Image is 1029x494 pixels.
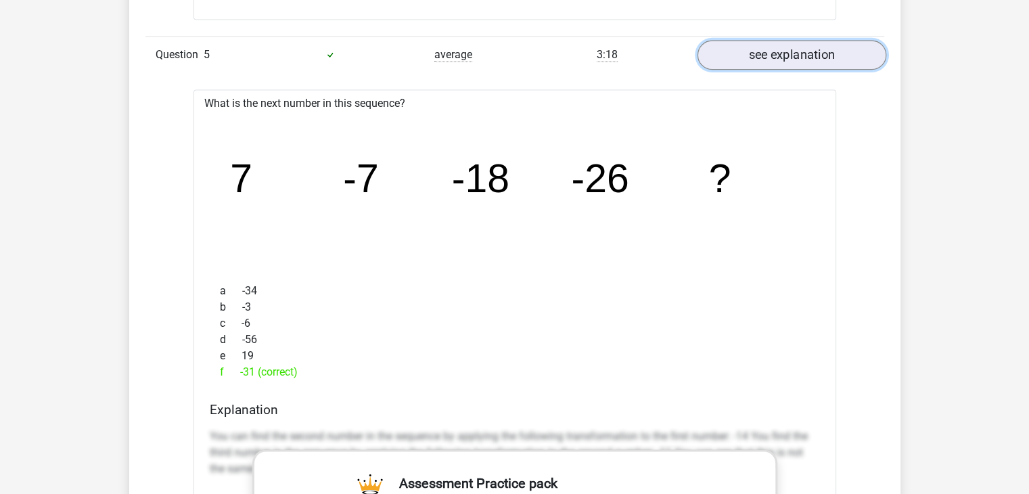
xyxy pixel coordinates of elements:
[156,47,204,63] span: Question
[220,283,242,299] span: a
[572,156,629,200] tspan: -26
[434,48,472,62] span: average
[210,283,820,299] div: -34
[210,428,820,477] p: You can find the second number in the sequence by applying the following transformation to the fi...
[220,348,242,364] span: e
[220,332,242,348] span: d
[697,40,886,70] a: see explanation
[210,364,820,380] div: -31 (correct)
[452,156,509,200] tspan: -18
[210,315,820,332] div: -6
[710,156,732,200] tspan: ?
[210,402,820,418] h4: Explanation
[220,315,242,332] span: c
[210,299,820,315] div: -3
[204,48,210,61] span: 5
[210,348,820,364] div: 19
[220,364,240,380] span: f
[597,48,618,62] span: 3:18
[210,332,820,348] div: -56
[343,156,379,200] tspan: -7
[220,299,242,315] span: b
[230,156,252,200] tspan: 7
